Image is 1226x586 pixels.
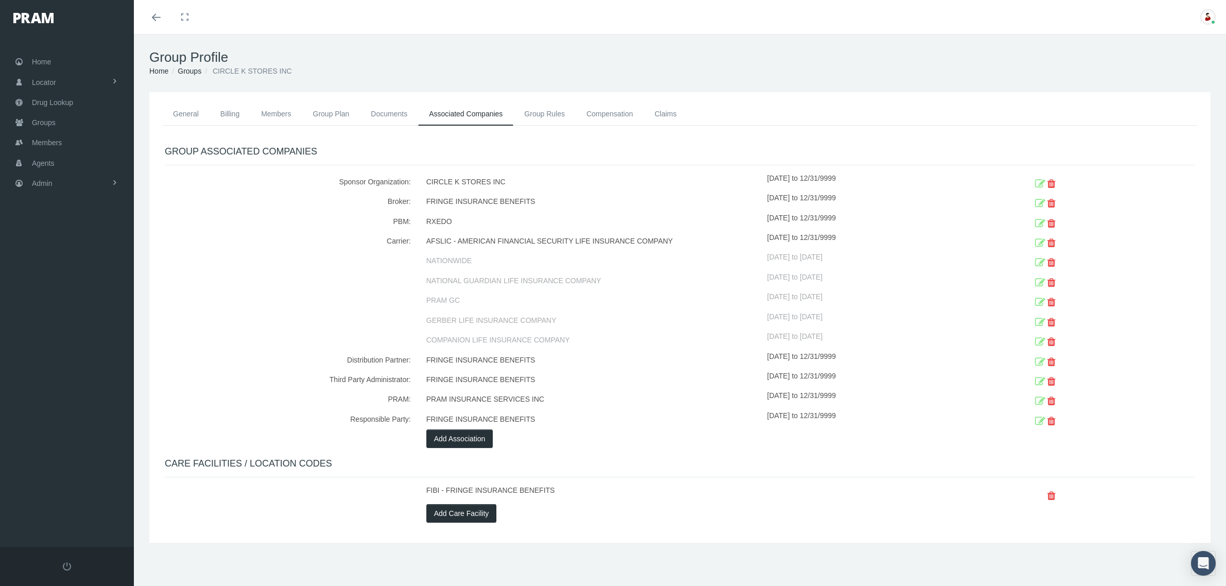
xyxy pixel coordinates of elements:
div: [DATE] to [DATE] [767,271,976,291]
div: PRAM: [157,390,419,409]
img: S_Profile_Picture_701.jpg [1200,9,1216,25]
div: NATIONAL GUARDIAN LIFE INSURANCE COMPANY [419,271,767,291]
a: Members [250,102,302,125]
div: [DATE] to 12/31/9999 [767,410,976,429]
h4: GROUP ASSOCIATED COMPANIES [165,146,1195,158]
span: Agents [32,153,55,173]
div: PRAM INSURANCE SERVICES INC [419,390,767,409]
a: Claims [644,102,687,125]
div: [DATE] to [DATE] [767,311,976,331]
a: Group Plan [302,102,360,125]
div: FRINGE INSURANCE BENEFITS [419,410,767,429]
div: [DATE] to 12/31/9999 [767,351,976,370]
div: Responsible Party: [157,410,419,429]
div: [DATE] to 12/31/9999 [767,370,976,390]
div: COMPANION LIFE INSURANCE COMPANY [419,331,767,350]
div: PBM: [157,212,419,232]
div: Broker: [157,192,419,212]
button: Add Association [426,429,493,448]
span: Drug Lookup [32,93,73,112]
span: Admin [32,174,53,193]
div: Sponsor Organization: [157,173,419,192]
div: [DATE] to [DATE] [767,331,976,350]
a: Groups [178,67,201,75]
span: Members [32,133,62,152]
div: [DATE] to 12/31/9999 [767,173,976,192]
div: AFSLIC - AMERICAN FINANCIAL SECURITY LIFE INSURANCE COMPANY [419,232,767,251]
div: Carrier: [157,232,419,251]
div: PRAM GC [419,291,767,311]
button: Add Care Facility [426,504,497,523]
h4: CARE FACILITIES / LOCATION CODES [165,458,1195,470]
span: Groups [32,113,56,132]
div: FIBI - FRINGE INSURANCE BENEFITS [419,485,767,504]
div: RXEDO [419,212,767,232]
div: [DATE] to [DATE] [767,291,976,311]
div: [DATE] to 12/31/9999 [767,232,976,251]
div: Distribution Partner: [157,351,419,370]
a: Compensation [576,102,644,125]
span: Home [32,52,51,72]
a: General [162,102,210,125]
div: FRINGE INSURANCE BENEFITS [419,192,767,212]
a: Associated Companies [418,102,513,126]
div: FRINGE INSURANCE BENEFITS [419,370,767,390]
div: FRINGE INSURANCE BENEFITS [419,351,767,370]
div: GERBER LIFE INSURANCE COMPANY [419,311,767,331]
a: Billing [210,102,250,125]
div: [DATE] to 12/31/9999 [767,192,976,212]
div: Third Party Administrator: [157,370,419,390]
span: Locator [32,73,56,92]
div: Open Intercom Messenger [1191,551,1216,576]
h1: Group Profile [149,49,1211,65]
a: Documents [360,102,418,125]
span: CIRCLE K STORES INC [213,67,292,75]
div: [DATE] to 12/31/9999 [767,390,976,409]
div: CIRCLE K STORES INC [419,173,767,192]
a: Home [149,67,168,75]
div: NATIONWIDE [419,251,767,271]
a: Group Rules [513,102,576,125]
img: PRAM_20_x_78.png [13,13,54,23]
div: [DATE] to [DATE] [767,251,976,271]
div: [DATE] to 12/31/9999 [767,212,976,232]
